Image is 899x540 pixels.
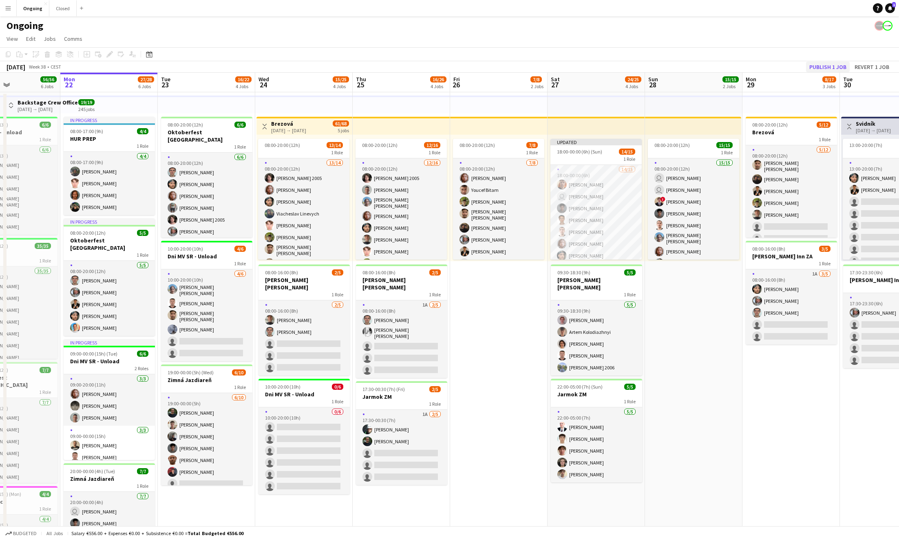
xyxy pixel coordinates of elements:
[875,21,884,31] app-user-avatar: Crew Manager
[70,351,117,357] span: 09:00-00:00 (15h) (Tue)
[332,384,343,390] span: 0/6
[429,269,441,276] span: 2/5
[551,407,642,482] app-card-role: 5/522:00-05:00 (7h)[PERSON_NAME][PERSON_NAME][PERSON_NAME][PERSON_NAME][PERSON_NAME]
[356,264,447,378] div: 08:00-16:00 (8h)2/5[PERSON_NAME] [PERSON_NAME]1 Role1A2/508:00-16:00 (8h)[PERSON_NAME][PERSON_NAM...
[856,120,891,127] h3: Svidník
[62,80,75,89] span: 22
[557,269,590,276] span: 09:30-18:30 (9h)
[23,33,39,44] a: Edit
[64,358,155,365] h3: Dni MV SR - Unload
[625,76,641,82] span: 24/25
[526,149,538,156] span: 1 Role
[258,158,349,364] app-card-role: 13/1408:00-20:00 (12h)[PERSON_NAME] 2005[PERSON_NAME][PERSON_NAME]Viacheslav Linevych[PERSON_NAME...
[892,2,896,7] span: 1
[64,339,155,460] app-job-card: In progress09:00-00:00 (15h) (Tue)6/6Dni MV SR - Unload2 Roles3/309:00-20:00 (11h)[PERSON_NAME][P...
[819,260,831,267] span: 1 Role
[234,144,246,150] span: 1 Role
[70,128,103,134] span: 08:00-17:00 (9h)
[806,62,850,72] button: Publish 1 job
[654,142,690,148] span: 08:00-20:00 (12h)
[258,379,350,494] app-job-card: 10:00-20:00 (10h)0/6Dni MV SR - Unload1 Role0/610:00-20:00 (10h)
[70,468,115,474] span: 20:00-00:00 (4h) (Tue)
[39,506,51,512] span: 1 Role
[137,351,148,357] span: 6/6
[550,139,642,260] app-job-card: Updated18:00-00:00 (6h) (Sun)14/151 Role14/1518:00-00:00 (6h)[PERSON_NAME] [PERSON_NAME][PERSON_N...
[135,365,148,371] span: 2 Roles
[161,129,252,143] h3: Oktoberfest [GEOGRAPHIC_DATA]
[356,158,447,369] app-card-role: 12/1608:00-20:00 (12h)[PERSON_NAME] 2005[PERSON_NAME][PERSON_NAME] [PERSON_NAME][PERSON_NAME][PER...
[161,241,252,361] div: 10:00-20:00 (10h)4/6Dni MV SR - Unload1 Role4/610:00-20:00 (10h)[PERSON_NAME] [PERSON_NAME][PERSO...
[161,364,252,485] app-job-card: 19:00-00:00 (5h) (Wed)6/10Zimná Jazdiareň1 Role6/1019:00-00:00 (5h)[PERSON_NAME][PERSON_NAME][PER...
[64,76,75,83] span: Mon
[258,76,269,83] span: Wed
[453,158,544,364] app-card-role: 7/808:00-20:00 (12h)[PERSON_NAME]Youcef Bitam[PERSON_NAME][PERSON_NAME] [PERSON_NAME][PERSON_NAME...
[17,0,49,16] button: Ongoing
[430,76,446,82] span: 16/26
[331,291,343,298] span: 1 Role
[850,269,883,276] span: 17:30-23:30 (6h)
[332,269,343,276] span: 2/5
[70,230,106,236] span: 08:00-20:00 (12h)
[39,389,51,395] span: 1 Role
[752,122,788,128] span: 08:00-20:00 (12h)
[265,142,300,148] span: 08:00-20:00 (12h)
[331,398,343,404] span: 1 Role
[27,64,47,70] span: Week 38
[648,139,739,260] div: 08:00-20:00 (12h)15/151 Role15/1508:00-20:00 (12h) [PERSON_NAME] [PERSON_NAME]![PERSON_NAME][PERS...
[7,63,25,71] div: [DATE]
[327,142,343,148] span: 13/14
[64,339,155,346] div: In progress
[40,122,51,128] span: 6/6
[258,276,350,291] h3: [PERSON_NAME] [PERSON_NAME]
[78,105,95,112] div: 245 jobs
[550,165,642,370] app-card-role: 14/1518:00-00:00 (6h)[PERSON_NAME] [PERSON_NAME][PERSON_NAME][PERSON_NAME][PERSON_NAME][PERSON_NA...
[551,379,642,482] app-job-card: 22:00-05:00 (7h) (Sun)5/5Jarmok ZM1 Role5/522:00-05:00 (7h)[PERSON_NAME][PERSON_NAME][PERSON_NAME...
[429,291,441,298] span: 1 Role
[333,76,349,82] span: 15/25
[49,0,77,16] button: Closed
[44,35,56,42] span: Jobs
[161,117,252,238] app-job-card: 08:00-20:00 (12h)6/6Oktoberfest [GEOGRAPHIC_DATA]1 Role6/608:00-20:00 (12h)[PERSON_NAME][PERSON_N...
[746,76,756,83] span: Mon
[885,3,895,13] a: 1
[40,76,57,82] span: 56/56
[619,149,635,155] span: 14/15
[526,142,538,148] span: 7/8
[64,475,155,482] h3: Zimná Jazdiareň
[161,393,252,527] app-card-role: 6/1019:00-00:00 (5h)[PERSON_NAME][PERSON_NAME][PERSON_NAME][PERSON_NAME][PERSON_NAME][PERSON_NAME]
[161,376,252,384] h3: Zimná Jazdiareň
[823,83,836,89] div: 3 Jobs
[356,381,447,485] app-job-card: 17:30-00:30 (7h) (Fri)2/5Jarmok ZM1 Role1A2/517:30-00:30 (7h)[PERSON_NAME][PERSON_NAME]
[356,300,447,378] app-card-role: 1A2/508:00-16:00 (8h)[PERSON_NAME][PERSON_NAME] [PERSON_NAME]
[271,120,306,127] h3: Brezová
[64,117,155,215] div: In progress08:00-17:00 (9h)4/4HUR PREP1 Role4/408:00-17:00 (9h)[PERSON_NAME][PERSON_NAME][PERSON_...
[531,83,543,89] div: 2 Jobs
[746,117,837,238] div: 08:00-20:00 (12h)5/12Brezová1 Role5/1208:00-20:00 (12h)[PERSON_NAME] [PERSON_NAME][PERSON_NAME][P...
[236,83,251,89] div: 4 Jobs
[817,122,831,128] span: 5/12
[453,76,460,83] span: Fri
[551,276,642,291] h3: [PERSON_NAME] [PERSON_NAME]
[161,153,252,240] app-card-role: 6/608:00-20:00 (12h)[PERSON_NAME][PERSON_NAME][PERSON_NAME][PERSON_NAME][PERSON_NAME] 2005[PERSON...
[137,252,148,258] span: 1 Role
[265,384,300,390] span: 10:00-20:00 (10h)
[624,384,636,390] span: 5/5
[258,300,350,376] app-card-role: 2/508:00-16:00 (8h)[PERSON_NAME][PERSON_NAME]
[137,483,148,489] span: 1 Role
[234,246,246,252] span: 4/6
[168,246,203,252] span: 10:00-20:00 (10h)
[624,269,636,276] span: 5/5
[7,20,43,32] h1: Ongoing
[161,269,252,361] app-card-role: 4/610:00-20:00 (10h)[PERSON_NAME] [PERSON_NAME][PERSON_NAME][PERSON_NAME] [PERSON_NAME][PERSON_NAME]
[429,401,441,407] span: 1 Role
[550,139,642,145] div: Updated
[39,136,51,142] span: 1 Role
[258,264,350,376] div: 08:00-16:00 (8h)2/5[PERSON_NAME] [PERSON_NAME]1 Role2/508:00-16:00 (8h)[PERSON_NAME][PERSON_NAME]
[64,35,82,42] span: Comms
[459,142,495,148] span: 08:00-20:00 (12h)
[138,83,154,89] div: 6 Jobs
